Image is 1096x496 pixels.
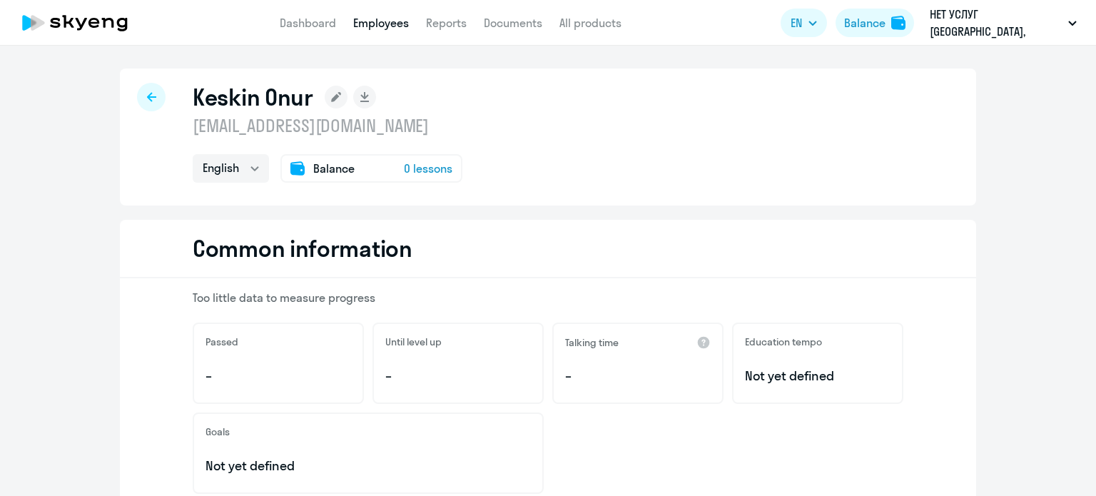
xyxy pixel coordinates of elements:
h5: Goals [205,425,230,438]
button: Balancebalance [836,9,914,37]
span: 0 lessons [404,160,452,177]
p: – [385,367,531,385]
p: Not yet defined [205,457,531,475]
h5: Talking time [565,336,619,349]
h2: Common information [193,234,412,263]
h5: Education tempo [745,335,822,348]
span: Balance [313,160,355,177]
p: – [565,367,711,385]
h5: Until level up [385,335,442,348]
p: НЕТ УСЛУГ [GEOGRAPHIC_DATA], Xometry Europe GmbH [930,6,1062,40]
h1: Keskin Onur [193,83,313,111]
p: [EMAIL_ADDRESS][DOMAIN_NAME] [193,114,462,137]
a: Dashboard [280,16,336,30]
a: All products [559,16,621,30]
p: Too little data to measure progress [193,290,903,305]
button: EN [781,9,827,37]
button: НЕТ УСЛУГ [GEOGRAPHIC_DATA], Xometry Europe GmbH [923,6,1084,40]
span: EN [791,14,802,31]
span: Not yet defined [745,367,890,385]
a: Employees [353,16,409,30]
p: – [205,367,351,385]
h5: Passed [205,335,238,348]
img: balance [891,16,905,30]
div: Balance [844,14,886,31]
a: Reports [426,16,467,30]
a: Documents [484,16,542,30]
